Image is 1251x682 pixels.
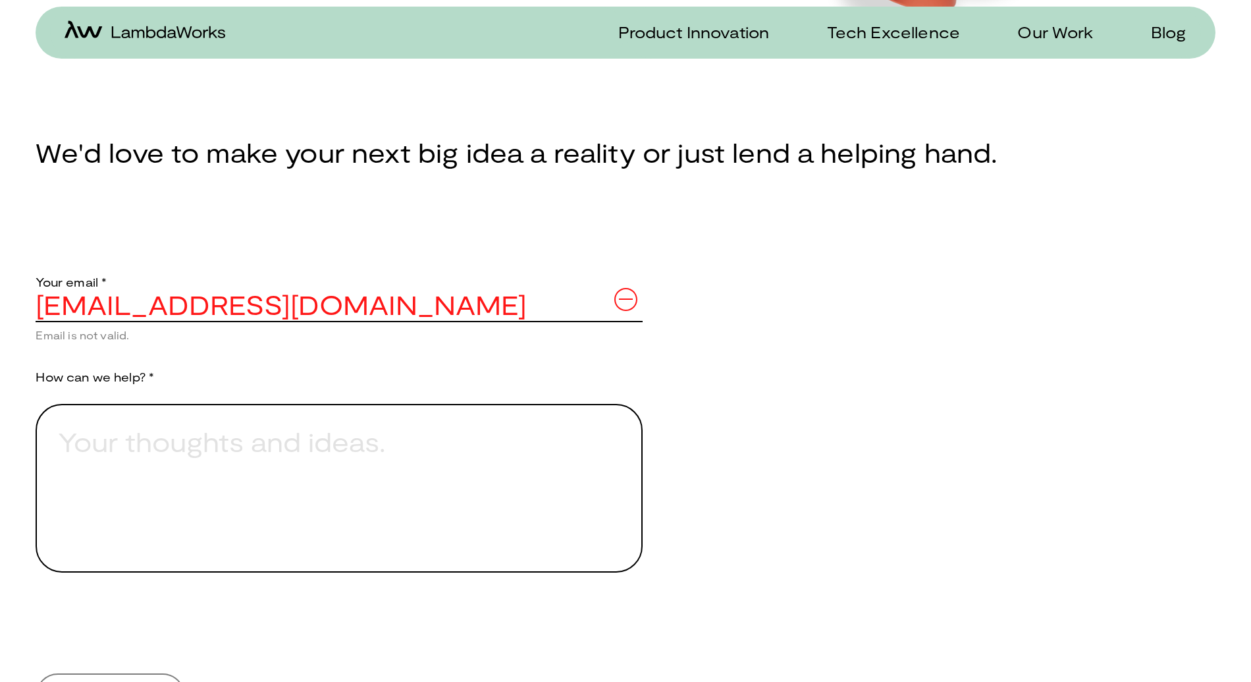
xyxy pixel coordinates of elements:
a: Blog [1135,22,1186,42]
p: Your email * [36,246,643,289]
a: Our Work [1001,22,1093,42]
p: How can we help? * [36,341,643,384]
a: home-icon [65,20,225,43]
p: Product Innovation [618,22,769,42]
div: Email is not valid. [36,329,643,341]
p: Our Work [1017,22,1093,42]
textarea: Provide a brief explanation of how we can assist you. [36,404,643,573]
h4: We'd love to make your next big idea a reality or just lend a helping hand. [36,137,1036,169]
input: your@email.com [36,289,643,321]
p: Tech Excellence [827,22,960,42]
p: Blog [1151,22,1186,42]
a: Tech Excellence [811,22,960,42]
iframe: reCAPTCHA [36,601,236,652]
a: Product Innovation [602,22,769,42]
